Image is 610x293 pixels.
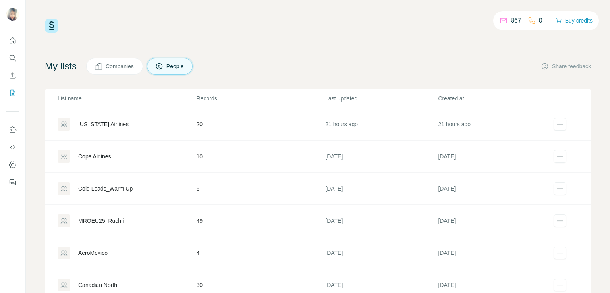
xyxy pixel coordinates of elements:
div: Copa Airlines [78,152,111,160]
h4: My lists [45,60,77,73]
button: Share feedback [541,62,591,70]
img: Avatar [6,8,19,21]
td: 10 [196,141,325,173]
span: People [166,62,185,70]
div: Cold Leads_Warm Up [78,185,133,193]
td: 4 [196,237,325,269]
button: Enrich CSV [6,68,19,83]
p: Created at [438,94,550,102]
button: Dashboard [6,158,19,172]
p: Last updated [325,94,437,102]
button: actions [554,182,566,195]
td: [DATE] [438,141,550,173]
td: [DATE] [438,205,550,237]
td: [DATE] [325,173,438,205]
td: [DATE] [438,173,550,205]
button: Use Surfe on LinkedIn [6,123,19,137]
span: Companies [106,62,135,70]
button: actions [554,214,566,227]
td: 6 [196,173,325,205]
p: Records [197,94,325,102]
button: My lists [6,86,19,100]
div: MROEU25_Ruchii [78,217,124,225]
div: Canadian North [78,281,117,289]
td: [DATE] [325,237,438,269]
td: 20 [196,108,325,141]
button: actions [554,150,566,163]
button: Search [6,51,19,65]
button: Use Surfe API [6,140,19,154]
p: List name [58,94,196,102]
td: [DATE] [325,141,438,173]
button: actions [554,118,566,131]
img: Surfe Logo [45,19,58,33]
td: [DATE] [325,205,438,237]
button: Buy credits [556,15,593,26]
button: Feedback [6,175,19,189]
button: Quick start [6,33,19,48]
p: 0 [539,16,542,25]
div: [US_STATE] Airlines [78,120,129,128]
button: actions [554,279,566,291]
td: 21 hours ago [325,108,438,141]
td: [DATE] [438,237,550,269]
div: AeroMexico [78,249,108,257]
td: 21 hours ago [438,108,550,141]
button: actions [554,247,566,259]
td: 49 [196,205,325,237]
p: 867 [511,16,521,25]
